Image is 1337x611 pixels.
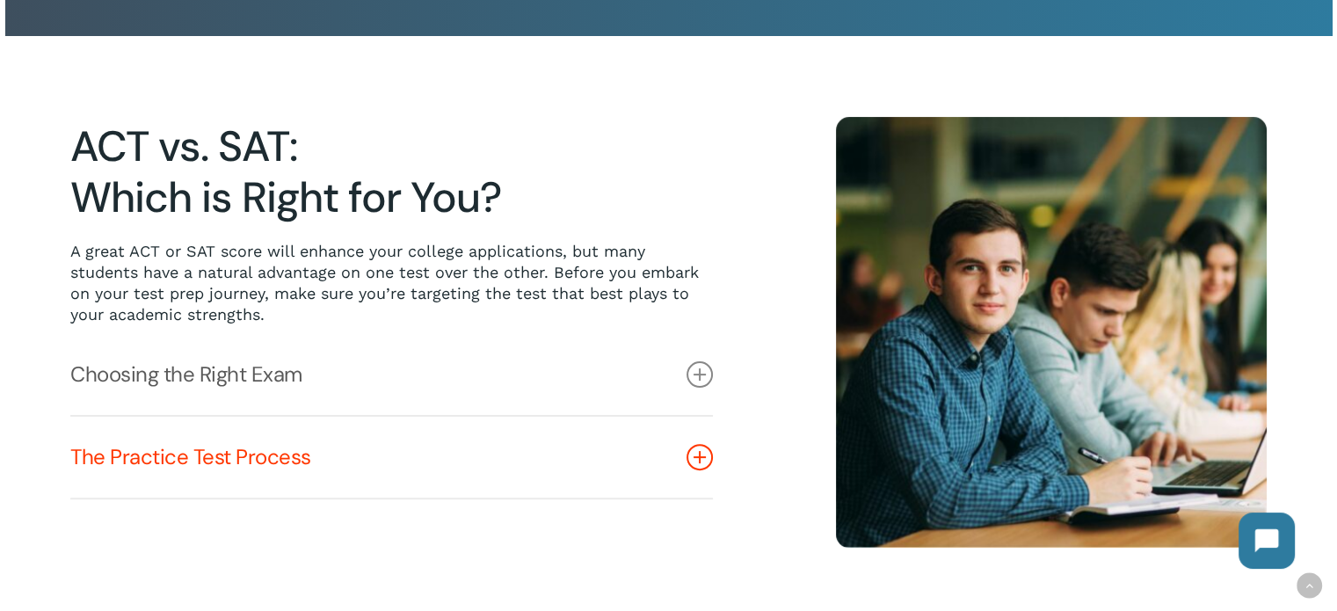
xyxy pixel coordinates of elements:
[1221,495,1312,586] iframe: Chatbot
[70,121,712,223] h2: ACT vs. SAT: Which is Right for You?
[70,241,712,325] p: A great ACT or SAT score will enhance your college applications, but many students have a natural...
[836,117,1267,548] img: Happy Students 14
[70,417,713,498] a: The Practice Test Process
[70,334,713,415] a: Choosing the Right Exam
